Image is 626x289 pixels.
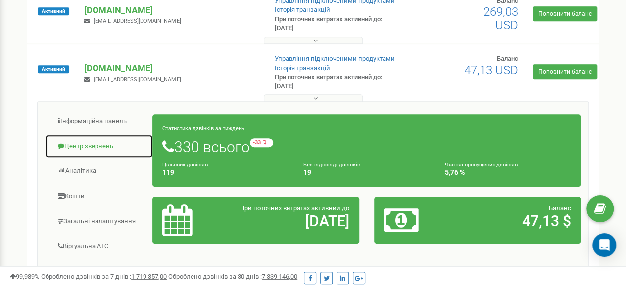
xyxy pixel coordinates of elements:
[94,18,181,24] span: [EMAIL_ADDRESS][DOMAIN_NAME]
[533,6,597,21] a: Поповнити баланс
[250,138,273,147] small: -33
[162,125,244,132] small: Статистика дзвінків за тиждень
[483,5,518,32] span: 269,03 USD
[45,259,153,284] a: Наскрізна аналітика
[10,273,40,280] span: 99,989%
[533,64,597,79] a: Поповнити баланс
[451,213,571,229] h2: 47,13 $
[162,138,571,155] h1: 330 всього
[84,4,258,17] p: [DOMAIN_NAME]
[445,162,518,168] small: Частка пропущених дзвінків
[275,15,401,33] p: При поточних витратах активний до: [DATE]
[45,184,153,208] a: Кошти
[497,55,518,62] span: Баланс
[162,162,208,168] small: Цільових дзвінків
[84,62,258,75] p: [DOMAIN_NAME]
[45,209,153,234] a: Загальні налаштування
[240,205,349,212] span: При поточних витратах активний до
[131,273,167,280] u: 1 719 357,00
[94,76,181,83] span: [EMAIL_ADDRESS][DOMAIN_NAME]
[262,273,297,280] u: 7 339 146,00
[38,65,69,73] span: Активний
[303,169,430,176] h4: 19
[230,213,349,229] h2: [DATE]
[592,233,616,257] div: Open Intercom Messenger
[445,169,571,176] h4: 5,76 %
[45,234,153,258] a: Віртуальна АТС
[303,162,360,168] small: Без відповіді дзвінків
[168,273,297,280] span: Оброблено дзвінків за 30 днів :
[41,273,167,280] span: Оброблено дзвінків за 7 днів :
[275,55,395,62] a: Управління підключеними продуктами
[275,64,330,72] a: Історія транзакцій
[464,63,518,77] span: 47,13 USD
[549,205,571,212] span: Баланс
[275,6,330,13] a: Історія транзакцій
[45,159,153,183] a: Аналiтика
[38,7,69,15] span: Активний
[275,73,401,91] p: При поточних витратах активний до: [DATE]
[162,169,289,176] h4: 119
[45,109,153,133] a: Інформаційна панель
[45,134,153,159] a: Центр звернень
